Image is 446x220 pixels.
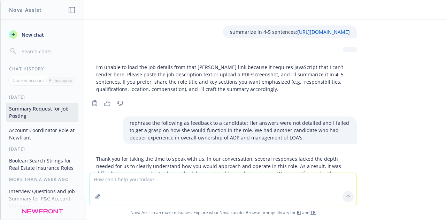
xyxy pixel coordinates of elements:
button: Account Coordinator Role at Newfront [6,124,78,143]
p: I’m unable to load the job details from that [PERSON_NAME] link because it requires JavaScript th... [96,63,350,93]
a: BI [297,210,301,215]
div: [DATE] [1,94,84,100]
div: Chat History [1,66,84,72]
div: [DATE] [1,146,84,152]
p: summarize in 4-5 sentences: [230,28,350,36]
p: Thank you for taking the time to speak with us. In our conversation, several responses lacked the... [96,155,350,199]
svg: Copy to clipboard [92,100,98,106]
span: Nova Assist can make mistakes. Explore what Nova can do: Browse prompt library for and [3,205,443,220]
p: rephrase the following as feedback to a candidate: Her answers were not detailed and I failed to ... [130,119,350,141]
a: TR [310,210,316,215]
button: Thumbs down [114,98,125,108]
button: Boolean Search Strings for Real Estate Insurance Roles [6,155,78,174]
button: Interview Questions and Job Summary for P&C Account Manager [6,185,78,212]
p: Current account [13,77,44,83]
input: Search chats [20,46,76,56]
p: All accounts [49,77,72,83]
button: Summary Request for Job Posting [6,103,78,122]
a: [URL][DOMAIN_NAME] [297,29,350,35]
span: New chat [20,31,44,38]
h1: Nova Assist [9,6,42,14]
button: New chat [6,28,78,41]
div: More than a week ago [1,176,84,182]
